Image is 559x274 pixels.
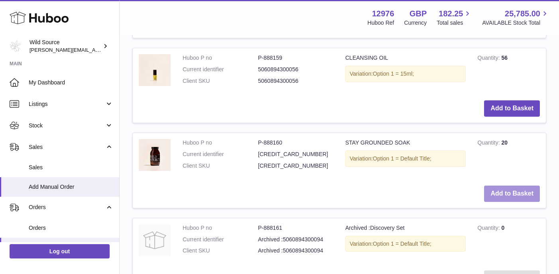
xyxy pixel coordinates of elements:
dd: Archived :5060894300094 [258,236,333,243]
span: Orders [29,204,105,211]
div: Huboo Ref [368,19,394,27]
span: Sales [29,164,113,171]
dd: [CREDIT_CARD_NUMBER] [258,151,333,158]
td: STAY GROUNDED SOAK [339,133,472,180]
dt: Huboo P no [183,224,258,232]
td: CLEANSING OIL [339,48,472,95]
dd: P-888161 [258,224,333,232]
td: 56 [472,48,546,95]
dt: Client SKU [183,247,258,254]
span: Option 1 = 15ml; [373,70,414,77]
span: Add Manual Order [29,183,113,191]
td: 0 [472,218,546,265]
dt: Current identifier [183,151,258,158]
div: Variation: [345,236,466,252]
button: Add to Basket [484,100,540,117]
dd: [CREDIT_CARD_NUMBER] [258,162,333,170]
strong: GBP [409,8,427,19]
dt: Huboo P no [183,54,258,62]
dd: Archived :5060894300094 [258,247,333,254]
strong: Quantity [478,225,502,233]
button: Add to Basket [484,186,540,202]
strong: Quantity [478,139,502,148]
span: Option 1 = Default Title; [373,241,431,247]
span: 182.25 [439,8,463,19]
div: Currency [404,19,427,27]
dt: Huboo P no [183,139,258,147]
a: Log out [10,244,110,258]
span: Listings [29,100,105,108]
span: My Dashboard [29,79,113,86]
img: STAY GROUNDED SOAK [139,139,171,171]
img: CLEANSING OIL [139,54,171,86]
dt: Client SKU [183,77,258,85]
dd: 5060894300056 [258,77,333,85]
strong: Quantity [478,55,502,63]
td: 20 [472,133,546,180]
div: Variation: [345,151,466,167]
dd: P-888160 [258,139,333,147]
strong: 12976 [372,8,394,19]
div: Wild Source [30,39,101,54]
span: Sales [29,143,105,151]
img: Archived :Discovery Set [139,224,171,256]
dt: Client SKU [183,162,258,170]
span: [PERSON_NAME][EMAIL_ADDRESS][DOMAIN_NAME] [30,47,160,53]
span: Stock [29,122,105,129]
dd: 5060894300056 [258,66,333,73]
dt: Current identifier [183,236,258,243]
dd: P-888159 [258,54,333,62]
span: AVAILABLE Stock Total [482,19,549,27]
span: Option 1 = Default Title; [373,155,431,162]
div: Variation: [345,66,466,82]
img: kate@wildsource.co.uk [10,40,22,52]
span: 25,785.00 [505,8,540,19]
a: 25,785.00 AVAILABLE Stock Total [482,8,549,27]
span: Total sales [437,19,472,27]
span: Orders [29,224,113,232]
td: Archived :Discovery Set [339,218,472,265]
a: 182.25 Total sales [437,8,472,27]
dt: Current identifier [183,66,258,73]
